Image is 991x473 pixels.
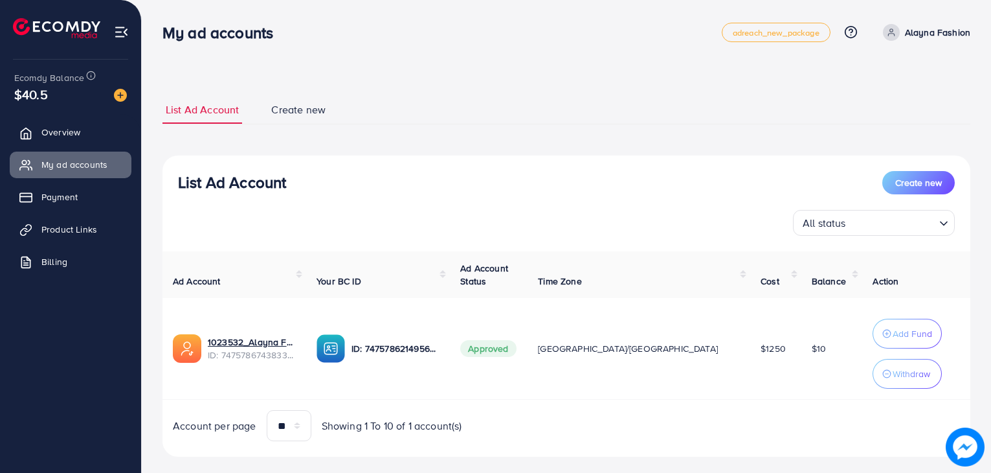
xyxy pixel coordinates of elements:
span: Your BC ID [317,275,361,288]
a: Overview [10,119,131,145]
span: adreach_new_package [733,29,819,37]
span: Product Links [41,223,97,236]
span: Ecomdy Balance [14,71,84,84]
button: Withdraw [873,359,942,389]
h3: List Ad Account [178,173,286,192]
span: Create new [271,102,326,117]
span: Time Zone [538,275,581,288]
span: Cost [761,275,779,288]
span: Balance [812,275,846,288]
img: logo [13,18,100,38]
span: Approved [460,340,516,357]
p: Alayna Fashion [905,25,970,40]
span: Ad Account [173,275,221,288]
img: ic-ba-acc.ded83a64.svg [317,334,345,363]
span: Overview [41,126,80,139]
img: image [946,428,985,467]
p: ID: 7475786214956875777 [351,341,440,356]
span: My ad accounts [41,158,107,171]
h3: My ad accounts [162,23,284,42]
span: [GEOGRAPHIC_DATA]/[GEOGRAPHIC_DATA] [538,342,718,355]
div: <span class='underline'>1023532_Alayna Fashion and Co_1740592250339</span></br>7475786743833362433 [208,336,296,362]
span: Ad Account Status [460,262,508,288]
span: All status [800,214,849,233]
span: $10 [812,342,826,355]
button: Create new [882,171,955,194]
a: 1023532_Alayna Fashion and Co_1740592250339 [208,336,296,349]
a: Product Links [10,216,131,242]
span: Payment [41,190,78,203]
div: Search for option [793,210,955,236]
span: Account per page [173,419,256,433]
a: Alayna Fashion [878,24,970,41]
a: Payment [10,184,131,210]
a: My ad accounts [10,152,131,178]
span: Billing [41,255,67,268]
span: Action [873,275,898,288]
img: ic-ads-acc.e4c84228.svg [173,334,201,363]
span: ID: 7475786743833362433 [208,349,296,362]
p: Add Fund [893,326,932,341]
img: image [114,89,127,102]
span: $1250 [761,342,786,355]
span: Create new [895,176,942,189]
a: Billing [10,249,131,275]
input: Search for option [850,211,934,233]
a: adreach_new_package [722,23,830,42]
span: $40.5 [14,85,48,104]
img: menu [114,25,129,40]
button: Add Fund [873,319,942,349]
span: Showing 1 To 10 of 1 account(s) [322,419,462,433]
span: List Ad Account [166,102,239,117]
p: Withdraw [893,366,930,382]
